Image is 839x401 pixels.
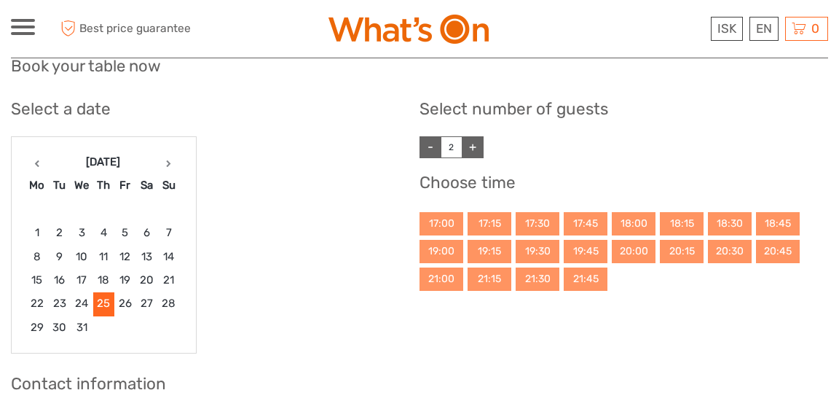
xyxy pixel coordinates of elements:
th: Fr [114,174,136,198]
td: 13 [136,245,158,268]
td: 27 [136,292,158,316]
span: Best price guarantee [57,17,216,41]
div: 20:00 [612,240,655,263]
th: Su [158,174,180,198]
a: + [462,136,484,158]
td: 25 [93,292,114,316]
th: Mo [25,174,49,198]
th: Tu [49,174,71,198]
td: 7 [158,222,180,245]
h3: Select number of guests [419,99,828,119]
td: 23 [49,292,71,316]
td: 17 [71,269,93,292]
td: 3 [71,222,93,245]
div: 20:15 [660,240,704,263]
div: 17:45 [564,212,607,235]
a: - [419,136,441,158]
td: 28 [158,292,180,316]
th: Th [93,174,114,198]
div: 19:30 [516,240,559,263]
div: 18:45 [756,212,800,235]
td: 11 [93,245,114,268]
td: 2 [49,222,71,245]
div: 21:15 [468,268,511,291]
th: [DATE] [49,150,158,174]
div: 17:15 [468,212,511,235]
div: 21:45 [564,268,607,291]
div: 17:00 [419,212,463,235]
td: 6 [136,222,158,245]
h3: Choose time [419,173,828,192]
th: We [71,174,93,198]
td: 8 [25,245,49,268]
p: We're away right now. Please check back later! [20,26,165,37]
td: 24 [71,292,93,316]
td: 10 [71,245,93,268]
div: 18:30 [708,212,752,235]
span: 0 [809,21,822,36]
div: 18:15 [660,212,704,235]
td: 9 [49,245,71,268]
div: 20:45 [756,240,800,263]
td: 14 [158,245,180,268]
td: 5 [114,222,136,245]
td: 29 [25,316,49,339]
td: 12 [114,245,136,268]
td: 4 [93,222,114,245]
td: 20 [136,269,158,292]
div: 21:00 [419,268,463,291]
td: 30 [49,316,71,339]
td: 22 [25,292,49,316]
div: 19:45 [564,240,607,263]
div: 19:15 [468,240,511,263]
button: Open LiveChat chat widget [168,23,185,40]
img: What's On [328,15,489,44]
h2: Book your table now [11,57,161,76]
div: 19:00 [419,240,463,263]
h3: Contact information [11,374,828,394]
td: 1 [25,222,49,245]
div: 18:00 [612,212,655,235]
td: 19 [114,269,136,292]
span: ISK [717,21,736,36]
th: Sa [136,174,158,198]
td: 31 [71,316,93,339]
td: 21 [158,269,180,292]
td: 26 [114,292,136,316]
td: 18 [93,269,114,292]
div: EN [749,17,779,41]
td: 16 [49,269,71,292]
td: 15 [25,269,49,292]
div: 17:30 [516,212,559,235]
h3: Select a date [11,99,398,119]
div: 21:30 [516,268,559,291]
div: 20:30 [708,240,752,263]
